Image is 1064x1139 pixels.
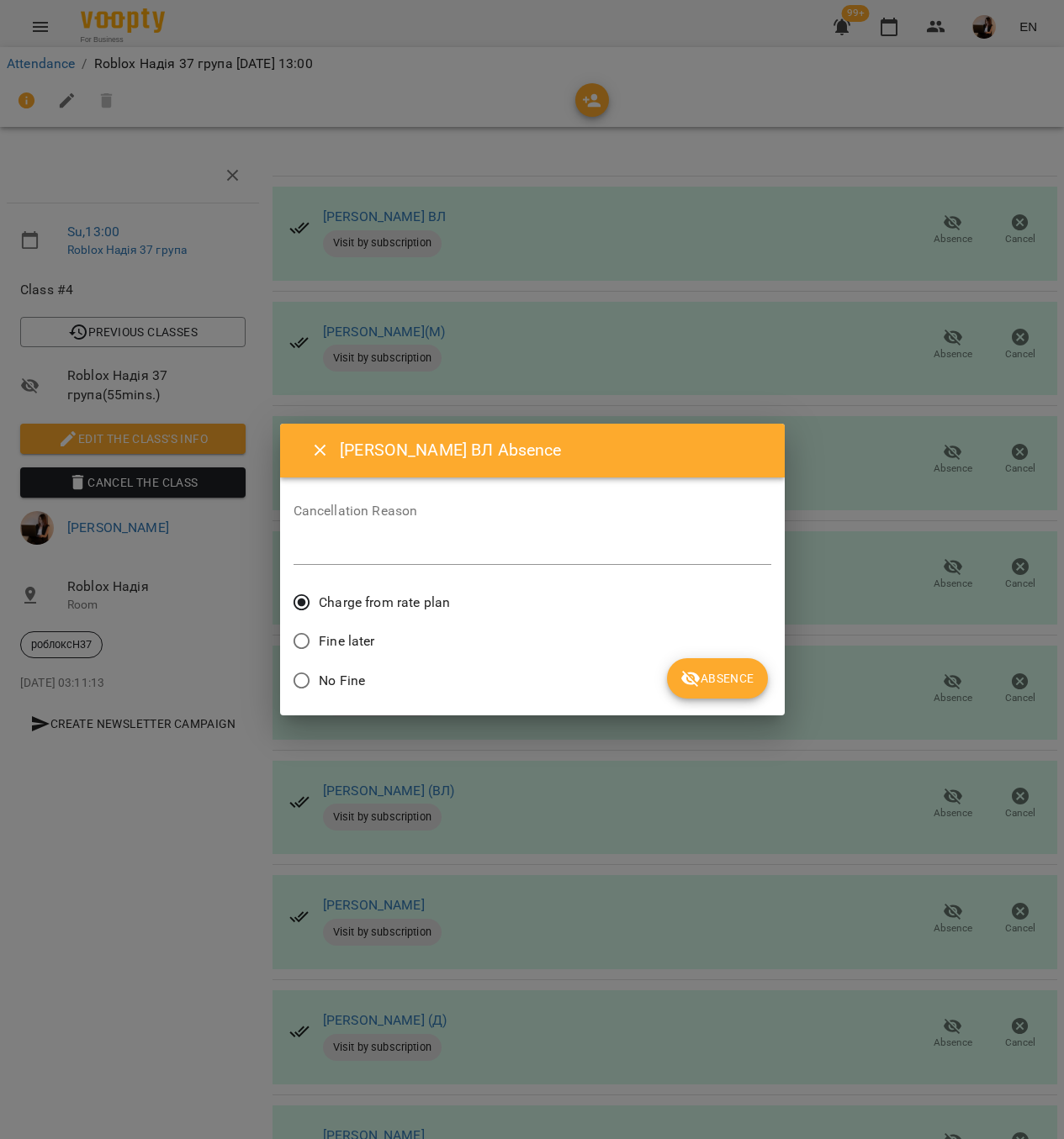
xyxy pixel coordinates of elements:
[319,671,365,691] span: No Fine
[340,437,764,463] h6: [PERSON_NAME] ВЛ Absence
[680,668,754,688] span: Absence
[300,430,341,471] button: Close
[319,593,450,613] span: Charge from rate plan
[667,658,767,699] button: Absence
[319,631,374,651] span: Fine later
[294,504,771,518] label: Cancellation Reason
